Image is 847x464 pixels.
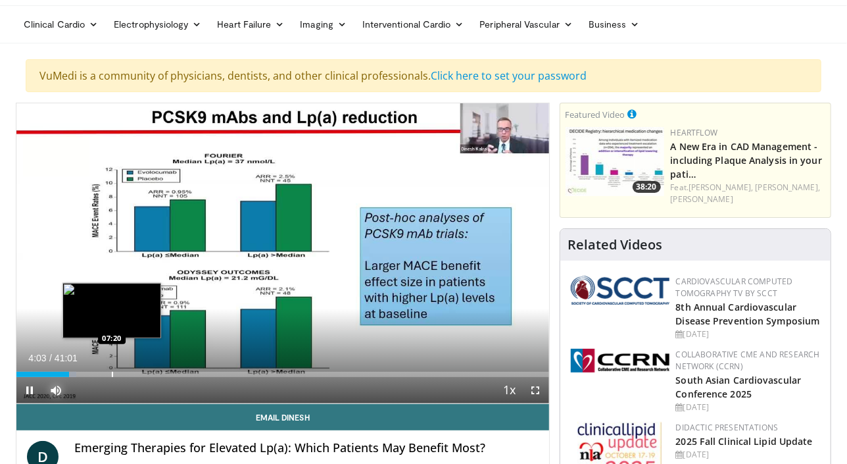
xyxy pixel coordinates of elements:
button: Pause [16,377,43,403]
span: / [49,353,52,363]
img: 51a70120-4f25-49cc-93a4-67582377e75f.png.150x105_q85_autocrop_double_scale_upscale_version-0.2.png [571,276,669,305]
div: VuMedi is a community of physicians, dentists, and other clinical professionals. [26,59,821,92]
a: A New Era in CAD Management - including Plaque Analysis in your pati… [671,140,822,180]
a: 38:20 [566,127,664,196]
a: Clinical Cardio [16,11,106,38]
div: Feat. [671,182,825,205]
a: South Asian Cardiovascular Conference 2025 [676,374,802,400]
a: Click here to set your password [431,68,587,83]
div: [DATE] [676,449,820,461]
span: 4:03 [28,353,46,363]
div: [DATE] [676,401,820,413]
a: Heartflow [671,127,718,138]
a: Interventional Cardio [354,11,472,38]
a: Peripheral Vascular [472,11,581,38]
a: Email Dinesh [16,404,549,430]
span: 41:01 [55,353,78,363]
a: Imaging [292,11,354,38]
img: 738d0e2d-290f-4d89-8861-908fb8b721dc.150x105_q85_crop-smart_upscale.jpg [566,127,664,196]
h4: Related Videos [568,237,663,253]
button: Fullscreen [523,377,549,403]
button: Mute [43,377,69,403]
img: a04ee3ba-8487-4636-b0fb-5e8d268f3737.png.150x105_q85_autocrop_double_scale_upscale_version-0.2.png [571,349,669,373]
a: 8th Annual Cardiovascular Disease Prevention Symposium [676,301,820,327]
h4: Emerging Therapies for Elevated Lp(a): Which Patients May Benefit Most? [74,441,539,455]
a: Heart Failure [209,11,292,38]
small: Featured Video [566,109,625,120]
a: [PERSON_NAME] [671,193,733,205]
div: Didactic Presentations [676,422,820,434]
a: [PERSON_NAME], [689,182,753,193]
span: 38:20 [633,181,661,193]
a: [PERSON_NAME], [756,182,820,193]
div: Progress Bar [16,372,549,377]
a: Collaborative CME and Research Network (CCRN) [676,349,820,372]
a: Electrophysiology [106,11,209,38]
video-js: Video Player [16,103,549,404]
button: Playback Rate [496,377,523,403]
a: Cardiovascular Computed Tomography TV by SCCT [676,276,793,299]
div: [DATE] [676,328,820,340]
img: image.jpeg [62,283,161,338]
a: 2025 Fall Clinical Lipid Update [676,435,813,448]
a: Business [581,11,648,38]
